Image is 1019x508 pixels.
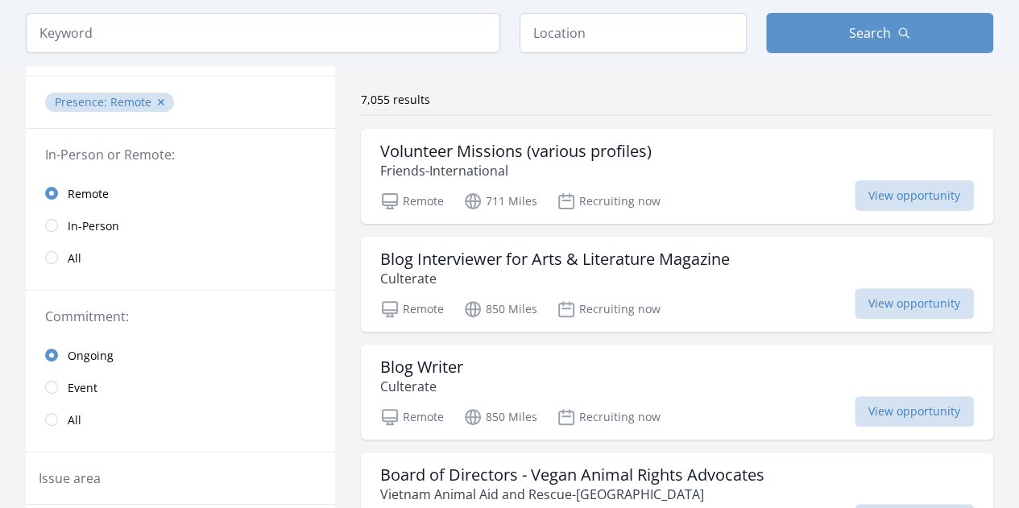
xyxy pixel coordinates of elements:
[380,269,730,288] p: Culterate
[26,209,335,242] a: In-Person
[380,407,444,427] p: Remote
[380,161,652,180] p: Friends-International
[26,13,500,53] input: Keyword
[380,357,463,377] h3: Blog Writer
[520,13,747,53] input: Location
[68,186,109,202] span: Remote
[26,177,335,209] a: Remote
[557,192,661,211] p: Recruiting now
[26,371,335,403] a: Event
[68,218,119,234] span: In-Person
[557,299,661,319] p: Recruiting now
[26,403,335,436] a: All
[68,348,114,364] span: Ongoing
[463,299,537,319] p: 850 Miles
[380,377,463,396] p: Culterate
[45,307,316,326] legend: Commitment:
[26,242,335,274] a: All
[361,237,993,332] a: Blog Interviewer for Arts & Literature Magazine Culterate Remote 850 Miles Recruiting now View op...
[39,469,101,488] legend: Issue area
[855,396,974,427] span: View opportunity
[380,250,730,269] h3: Blog Interviewer for Arts & Literature Magazine
[463,192,537,211] p: 711 Miles
[156,94,166,110] button: ✕
[766,13,993,53] button: Search
[68,412,81,428] span: All
[110,94,151,109] span: Remote
[68,250,81,266] span: All
[55,94,110,109] span: Presence :
[68,380,97,396] span: Event
[361,92,430,107] span: 7,055 results
[26,339,335,371] a: Ongoing
[849,23,891,43] span: Search
[557,407,661,427] p: Recruiting now
[45,145,316,164] legend: In-Person or Remote:
[380,299,444,319] p: Remote
[855,288,974,319] span: View opportunity
[361,345,993,440] a: Blog Writer Culterate Remote 850 Miles Recruiting now View opportunity
[855,180,974,211] span: View opportunity
[380,192,444,211] p: Remote
[361,129,993,224] a: Volunteer Missions (various profiles) Friends-International Remote 711 Miles Recruiting now View ...
[380,142,652,161] h3: Volunteer Missions (various profiles)
[463,407,537,427] p: 850 Miles
[380,465,764,485] h3: Board of Directors - Vegan Animal Rights Advocates
[380,485,764,504] p: Vietnam Animal Aid and Rescue-[GEOGRAPHIC_DATA]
